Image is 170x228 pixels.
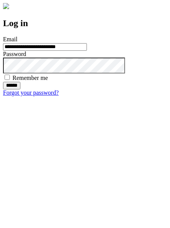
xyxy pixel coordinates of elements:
[3,36,17,42] label: Email
[3,89,59,96] a: Forgot your password?
[12,75,48,81] label: Remember me
[3,3,9,9] img: logo-4e3dc11c47720685a147b03b5a06dd966a58ff35d612b21f08c02c0306f2b779.png
[3,18,167,28] h2: Log in
[3,51,26,57] label: Password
